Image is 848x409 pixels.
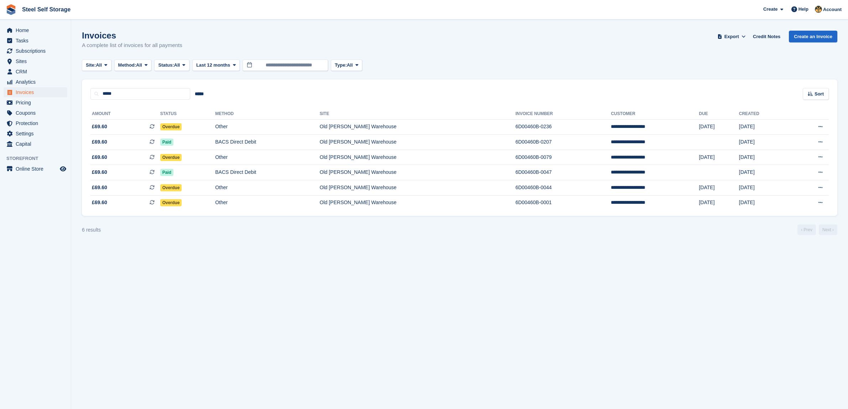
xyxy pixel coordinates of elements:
span: Home [16,25,58,35]
a: menu [4,46,67,56]
th: Customer [611,108,699,120]
span: Overdue [160,123,182,130]
button: Type: All [331,59,362,71]
a: Credit Notes [750,31,783,42]
span: £69.60 [92,169,107,176]
span: Paid [160,139,173,146]
div: 6 results [82,226,101,234]
a: menu [4,129,67,139]
button: Status: All [154,59,189,71]
td: [DATE] [739,150,791,165]
td: Old [PERSON_NAME] Warehouse [320,135,516,150]
span: All [136,62,142,69]
th: Due [699,108,739,120]
a: Steel Self Storage [19,4,73,15]
td: 6D00460B-0079 [515,150,611,165]
td: 6D00460B-0236 [515,119,611,135]
a: Create an Invoice [789,31,837,42]
span: Last 12 months [196,62,230,69]
span: CRM [16,67,58,77]
span: Method: [118,62,136,69]
td: [DATE] [739,195,791,210]
td: [DATE] [739,135,791,150]
span: Online Store [16,164,58,174]
th: Invoice Number [515,108,611,120]
a: menu [4,108,67,118]
span: Capital [16,139,58,149]
span: Pricing [16,98,58,108]
a: menu [4,67,67,77]
td: [DATE] [699,180,739,196]
button: Method: All [114,59,152,71]
td: BACS Direct Debit [215,135,319,150]
button: Export [716,31,747,42]
a: menu [4,164,67,174]
span: Sites [16,56,58,66]
span: All [174,62,180,69]
a: menu [4,87,67,97]
span: Overdue [160,184,182,191]
span: Help [798,6,808,13]
td: [DATE] [739,165,791,180]
td: Other [215,150,319,165]
span: Create [763,6,777,13]
a: Next [819,224,837,235]
td: Other [215,119,319,135]
td: [DATE] [739,180,791,196]
a: Preview store [59,165,67,173]
span: All [347,62,353,69]
td: 6D00460B-0047 [515,165,611,180]
button: Site: All [82,59,111,71]
span: Settings [16,129,58,139]
td: Other [215,180,319,196]
span: Sort [815,90,824,98]
span: Account [823,6,842,13]
img: James Steel [815,6,822,13]
span: Protection [16,118,58,128]
th: Method [215,108,319,120]
a: Previous [797,224,816,235]
span: Subscriptions [16,46,58,56]
span: Export [724,33,739,40]
a: menu [4,98,67,108]
h1: Invoices [82,31,182,40]
span: Coupons [16,108,58,118]
span: £69.60 [92,138,107,146]
span: Status: [158,62,174,69]
span: Storefront [6,155,71,162]
td: [DATE] [699,119,739,135]
th: Site [320,108,516,120]
td: BACS Direct Debit [215,165,319,180]
nav: Page [796,224,839,235]
span: Analytics [16,77,58,87]
th: Created [739,108,791,120]
td: Other [215,195,319,210]
span: Site: [86,62,96,69]
th: Status [160,108,215,120]
span: Overdue [160,199,182,206]
span: £69.60 [92,184,107,191]
a: menu [4,25,67,35]
span: £69.60 [92,199,107,206]
td: [DATE] [739,119,791,135]
button: Last 12 months [192,59,240,71]
span: Overdue [160,154,182,161]
a: menu [4,36,67,46]
a: menu [4,118,67,128]
a: menu [4,139,67,149]
td: [DATE] [699,195,739,210]
span: Paid [160,169,173,176]
a: menu [4,77,67,87]
td: 6D00460B-0001 [515,195,611,210]
td: Old [PERSON_NAME] Warehouse [320,119,516,135]
td: Old [PERSON_NAME] Warehouse [320,165,516,180]
p: A complete list of invoices for all payments [82,41,182,50]
td: [DATE] [699,150,739,165]
td: Old [PERSON_NAME] Warehouse [320,195,516,210]
td: Old [PERSON_NAME] Warehouse [320,180,516,196]
span: £69.60 [92,123,107,130]
a: menu [4,56,67,66]
span: All [96,62,102,69]
td: Old [PERSON_NAME] Warehouse [320,150,516,165]
span: Type: [335,62,347,69]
